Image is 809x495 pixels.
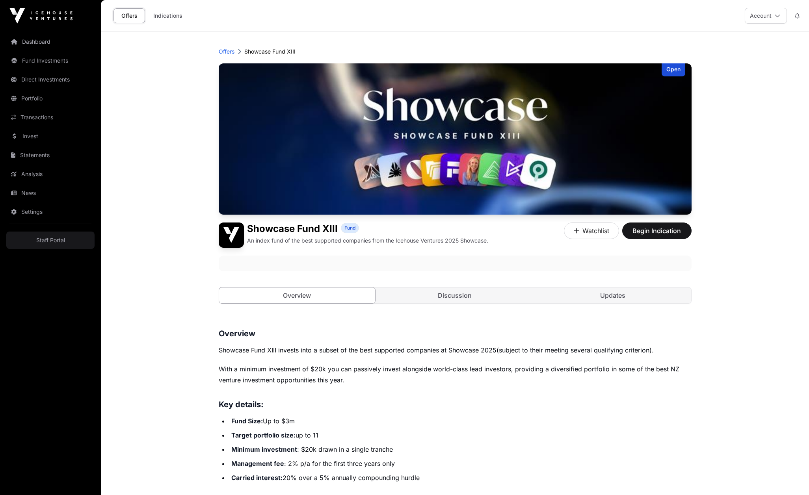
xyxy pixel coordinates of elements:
iframe: Chat Widget [770,457,809,495]
p: An index fund of the best supported companies from the Icehouse Ventures 2025 Showcase. [247,237,488,245]
a: Statements [6,146,95,164]
strong: Target portfolio size: [231,431,296,439]
span: Begin Indication [632,226,682,235]
img: Icehouse Ventures Logo [9,8,73,24]
a: Begin Indication [622,230,692,238]
a: Analysis [6,165,95,183]
a: News [6,184,95,202]
img: Showcase Fund XIII [219,222,244,248]
a: Indications [148,8,188,23]
h3: Overview [219,327,692,340]
div: Open [662,63,685,76]
a: Dashboard [6,33,95,50]
p: With a minimum investment of $20k you can passively invest alongside world-class lead investors, ... [219,363,692,386]
button: Account [745,8,787,24]
h1: Showcase Fund XIII [247,222,338,235]
li: : $20k drawn in a single tranche [229,444,692,455]
strong: Minimum investment [231,445,297,453]
a: Portfolio [6,90,95,107]
li: 20% over a 5% annually compounding hurdle [229,472,692,483]
a: Transactions [6,109,95,126]
a: Discussion [377,287,533,303]
a: Fund Investments [6,52,95,69]
a: Direct Investments [6,71,95,88]
p: (subject to their meeting several qualifying criterion). [219,345,692,356]
img: Showcase Fund XIII [219,63,692,215]
a: Overview [219,287,376,304]
a: Offers [219,48,234,56]
h3: Key details: [219,398,692,411]
strong: Fund Size: [231,417,263,425]
strong: Management fee [231,460,284,467]
strong: Carried interest: [231,474,283,482]
a: Staff Portal [6,232,95,249]
nav: Tabs [219,287,691,303]
span: Fund [344,225,355,231]
p: Showcase Fund XIII [244,48,296,56]
a: Invest [6,128,95,145]
a: Settings [6,203,95,221]
li: : 2% p/a for the first three years only [229,458,692,469]
span: Showcase Fund XIII invests into a subset of the best supported companies at Showcase 2025 [219,346,497,354]
li: Up to $3m [229,415,692,426]
a: Offers [113,8,145,23]
button: Begin Indication [622,222,692,239]
button: Watchlist [564,222,619,239]
a: Updates [535,287,691,303]
li: up to 11 [229,430,692,441]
